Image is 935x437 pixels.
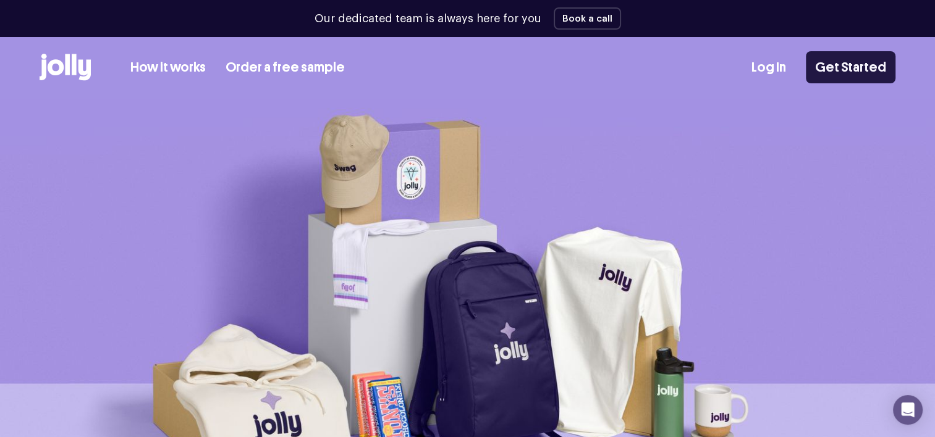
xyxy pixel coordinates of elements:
[226,57,345,78] a: Order a free sample
[130,57,206,78] a: How it works
[554,7,621,30] button: Book a call
[893,395,923,425] div: Open Intercom Messenger
[315,10,541,27] p: Our dedicated team is always here for you
[806,51,895,83] a: Get Started
[751,57,786,78] a: Log In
